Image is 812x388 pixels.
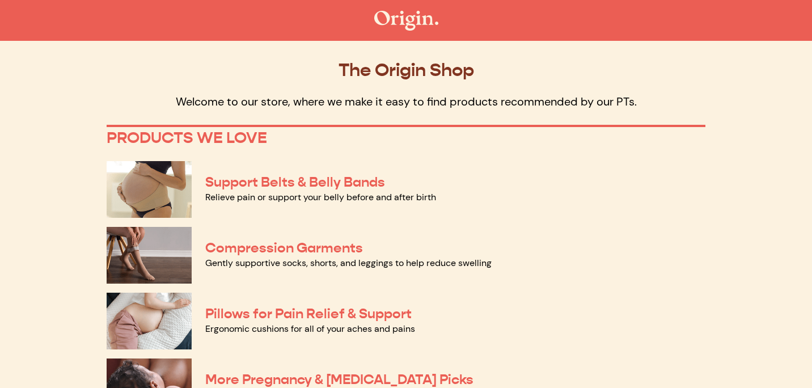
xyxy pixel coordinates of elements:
[205,174,385,191] a: Support Belts & Belly Bands
[205,323,415,335] a: Ergonomic cushions for all of your aches and pains
[107,59,705,81] p: The Origin Shop
[205,191,436,203] a: Relieve pain or support your belly before and after birth
[205,371,473,388] a: More Pregnancy & [MEDICAL_DATA] Picks
[205,257,492,269] a: Gently supportive socks, shorts, and leggings to help reduce swelling
[107,293,192,349] img: Pillows for Pain Relief & Support
[107,227,192,284] img: Compression Garments
[205,305,412,322] a: Pillows for Pain Relief & Support
[205,239,363,256] a: Compression Garments
[107,128,705,147] p: PRODUCTS WE LOVE
[374,11,438,31] img: The Origin Shop
[107,161,192,218] img: Support Belts & Belly Bands
[107,94,705,109] p: Welcome to our store, where we make it easy to find products recommended by our PTs.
